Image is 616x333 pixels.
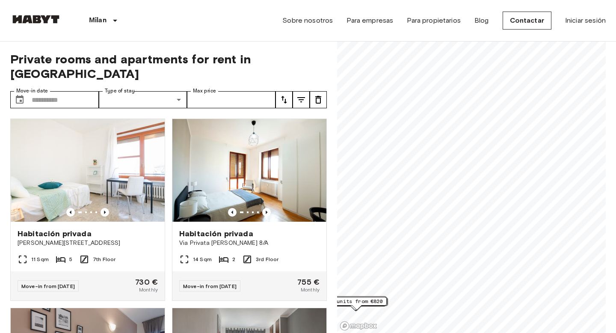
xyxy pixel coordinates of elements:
[105,87,135,95] label: Type of stay
[11,91,28,108] button: Choose date
[31,256,49,263] span: 11 Sqm
[407,15,461,26] a: Para propietarios
[232,256,235,263] span: 2
[293,91,310,108] button: tune
[193,256,212,263] span: 14 Sqm
[346,15,393,26] a: Para empresas
[297,278,320,286] span: 755 €
[340,321,377,331] a: Mapbox logo
[16,87,48,95] label: Move-in date
[93,256,115,263] span: 7th Floor
[172,119,327,301] a: Marketing picture of unit IT-14-055-010-002HPrevious imagePrevious imageHabitación privadaVia Pri...
[310,91,327,108] button: tune
[139,286,158,294] span: Monthly
[11,119,165,222] img: Marketing picture of unit IT-14-048-001-03H
[10,119,165,301] a: Marketing picture of unit IT-14-048-001-03HPrevious imagePrevious imageHabitación privada[PERSON_...
[18,229,92,239] span: Habitación privada
[262,208,271,217] button: Previous image
[193,87,216,95] label: Max price
[331,297,383,305] span: 1 units from €820
[101,208,109,217] button: Previous image
[327,297,387,310] div: Map marker
[183,283,237,289] span: Move-in from [DATE]
[228,208,237,217] button: Previous image
[135,278,158,286] span: 730 €
[10,52,327,81] span: Private rooms and apartments for rent in [GEOGRAPHIC_DATA]
[330,297,382,304] span: 2 units from €605
[565,15,606,26] a: Iniciar sesión
[324,297,387,310] div: Map marker
[66,208,75,217] button: Previous image
[179,239,320,247] span: Via Privata [PERSON_NAME] 8/A
[301,286,320,294] span: Monthly
[503,12,551,30] a: Contactar
[326,296,386,309] div: Map marker
[18,239,158,247] span: [PERSON_NAME][STREET_ADDRESS]
[89,15,107,26] p: Milan
[172,119,326,222] img: Marketing picture of unit IT-14-055-010-002H
[256,256,278,263] span: 3rd Floor
[179,229,253,239] span: Habitación privada
[474,15,489,26] a: Blog
[21,283,75,289] span: Move-in from [DATE]
[282,15,333,26] a: Sobre nosotros
[69,256,72,263] span: 5
[325,297,388,311] div: Map marker
[10,15,62,24] img: Habyt
[275,91,293,108] button: tune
